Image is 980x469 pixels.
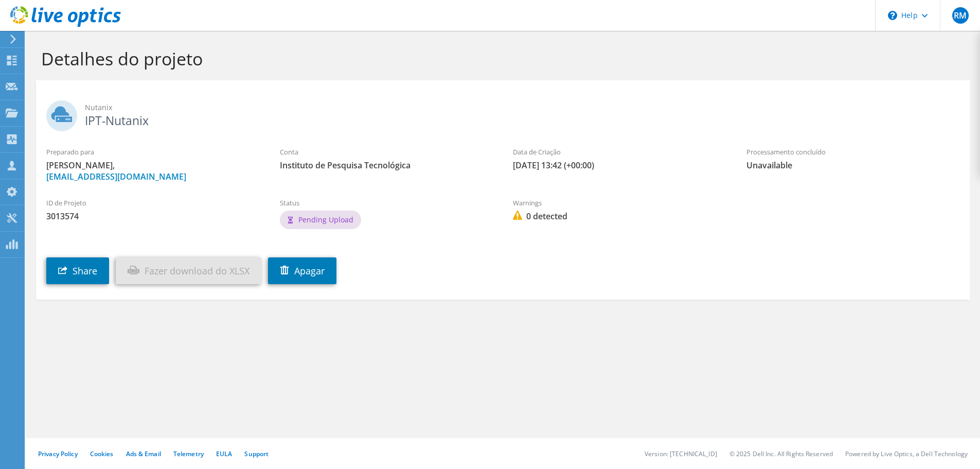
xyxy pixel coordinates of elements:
a: Cookies [90,449,114,458]
li: Powered by Live Optics, a Dell Technology [845,449,968,458]
label: Preparado para [46,147,259,157]
label: Conta [280,147,493,157]
a: Telemetry [173,449,204,458]
span: Unavailable [746,160,959,171]
span: [DATE] 13:42 (+00:00) [513,160,726,171]
a: Share [46,257,109,284]
a: Support [244,449,269,458]
li: Version: [TECHNICAL_ID] [645,449,717,458]
span: RM [952,7,969,24]
li: © 2025 Dell Inc. All Rights Reserved [729,449,833,458]
h1: Detalhes do projeto [41,48,959,70]
a: Apagar [268,257,336,284]
a: Ads & Email [126,449,161,458]
span: Instituto de Pesquisa Tecnológica [280,160,493,171]
svg: \n [888,11,897,20]
label: ID de Projeto [46,198,259,208]
a: [EMAIL_ADDRESS][DOMAIN_NAME] [46,171,186,182]
span: Nutanix [85,102,959,113]
label: Processamento concluído [746,147,959,157]
a: Privacy Policy [38,449,78,458]
label: Warnings [513,198,726,208]
label: Status [280,198,493,208]
h2: IPT-Nutanix [46,100,959,126]
span: 3013574 [46,211,259,222]
span: Pending Upload [298,215,353,224]
span: 0 detected [513,211,726,222]
label: Data de Criação [513,147,726,157]
a: Fazer download do XLSX [116,257,261,284]
span: [PERSON_NAME], [46,160,259,182]
a: EULA [216,449,232,458]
